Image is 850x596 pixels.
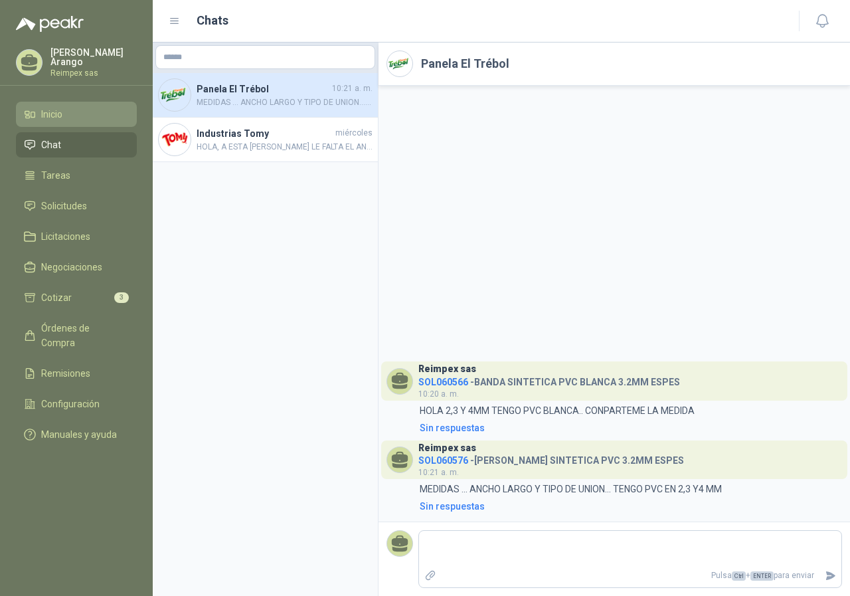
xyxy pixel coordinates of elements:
[420,421,485,435] div: Sin respuestas
[16,316,137,355] a: Órdenes de Compra
[421,54,509,73] h2: Panela El Trébol
[41,260,102,274] span: Negociaciones
[335,127,373,140] span: miércoles
[197,11,228,30] h1: Chats
[16,193,137,219] a: Solicitudes
[159,79,191,111] img: Company Logo
[16,16,84,32] img: Logo peakr
[16,391,137,417] a: Configuración
[114,292,129,303] span: 3
[417,499,842,514] a: Sin respuestas
[750,571,774,581] span: ENTER
[50,69,137,77] p: Reimpex sas
[41,138,61,152] span: Chat
[197,141,373,153] span: HOLA, A ESTA [PERSON_NAME] LE FALTA EL ANCHO ... 3M ES EL PASO/ 426 EL DESARROLLO
[418,373,680,386] h4: - BANDA SINTETICA PVC BLANCA 3.2MM ESPES
[153,73,378,118] a: Company LogoPanela El Trébol10:21 a. m.MEDIDAS ... ANCHO LARGO Y TIPO DE UNION... TENGO PVC EN 2,...
[418,377,468,387] span: SOL060566
[387,51,412,76] img: Company Logo
[41,321,124,350] span: Órdenes de Compra
[197,126,333,141] h4: Industrias Tomy
[420,482,722,496] p: MEDIDAS ... ANCHO LARGO Y TIPO DE UNION... TENGO PVC EN 2,3 Y4 MM
[16,422,137,447] a: Manuales y ayuda
[16,285,137,310] a: Cotizar3
[41,199,87,213] span: Solicitudes
[419,564,442,587] label: Adjuntar archivos
[41,290,72,305] span: Cotizar
[41,427,117,442] span: Manuales y ayuda
[418,445,476,452] h3: Reimpex sas
[420,499,485,514] div: Sin respuestas
[16,132,137,157] a: Chat
[16,224,137,249] a: Licitaciones
[197,96,373,109] span: MEDIDAS ... ANCHO LARGO Y TIPO DE UNION... TENGO PVC EN 2,3 Y4 MM
[418,452,684,464] h4: - [PERSON_NAME] SINTETICA PVC 3.2MM ESPES
[159,124,191,155] img: Company Logo
[41,397,100,411] span: Configuración
[41,366,90,381] span: Remisiones
[417,421,842,435] a: Sin respuestas
[197,82,329,96] h4: Panela El Trébol
[819,564,841,587] button: Enviar
[16,361,137,386] a: Remisiones
[16,254,137,280] a: Negociaciones
[418,455,468,466] span: SOL060576
[420,403,695,418] p: HOLA 2,3 Y 4MM TENGO PVC BLANCA.. CONPARTEME LA MEDIDA
[732,571,746,581] span: Ctrl
[418,389,459,399] span: 10:20 a. m.
[332,82,373,95] span: 10:21 a. m.
[41,107,62,122] span: Inicio
[41,168,70,183] span: Tareas
[16,163,137,188] a: Tareas
[50,48,137,66] p: [PERSON_NAME] Arango
[418,365,476,373] h3: Reimpex sas
[41,229,90,244] span: Licitaciones
[418,468,459,477] span: 10:21 a. m.
[153,118,378,162] a: Company LogoIndustrias TomymiércolesHOLA, A ESTA [PERSON_NAME] LE FALTA EL ANCHO ... 3M ES EL PAS...
[442,564,820,587] p: Pulsa + para enviar
[16,102,137,127] a: Inicio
